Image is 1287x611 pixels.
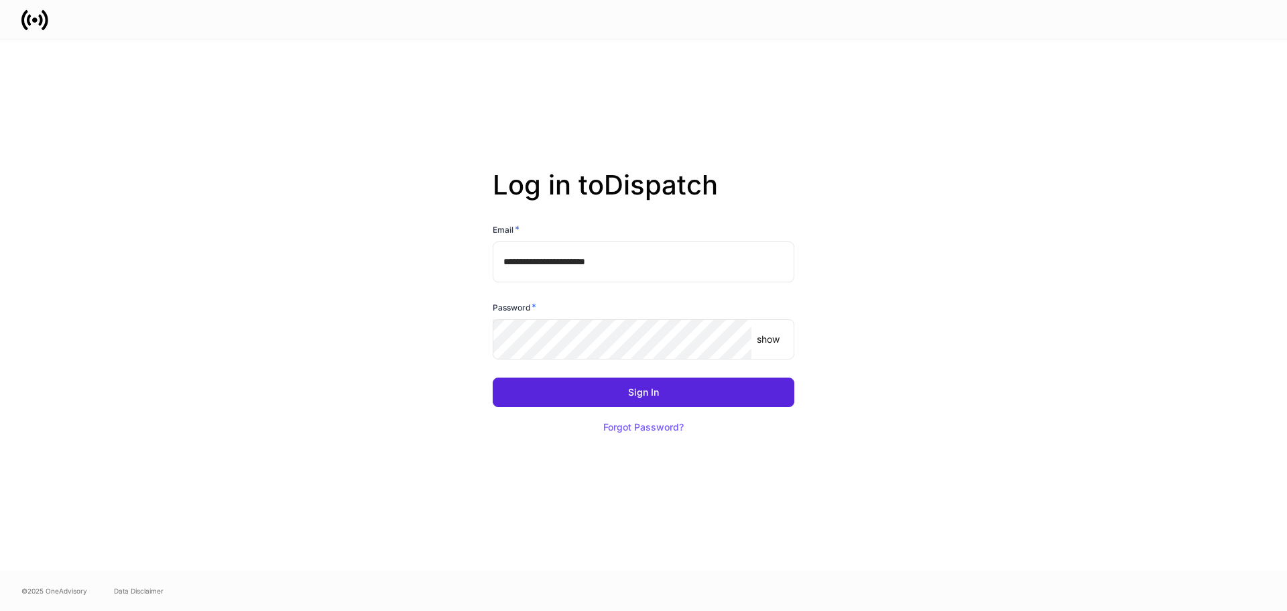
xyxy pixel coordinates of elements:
h6: Password [493,300,536,314]
h2: Log in to Dispatch [493,169,794,223]
button: Forgot Password? [587,412,700,442]
h6: Email [493,223,519,236]
span: © 2025 OneAdvisory [21,586,87,596]
p: show [757,333,780,346]
a: Data Disclaimer [114,586,164,596]
div: Forgot Password? [603,423,684,432]
button: Sign In [493,378,794,407]
div: Sign In [628,388,659,397]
